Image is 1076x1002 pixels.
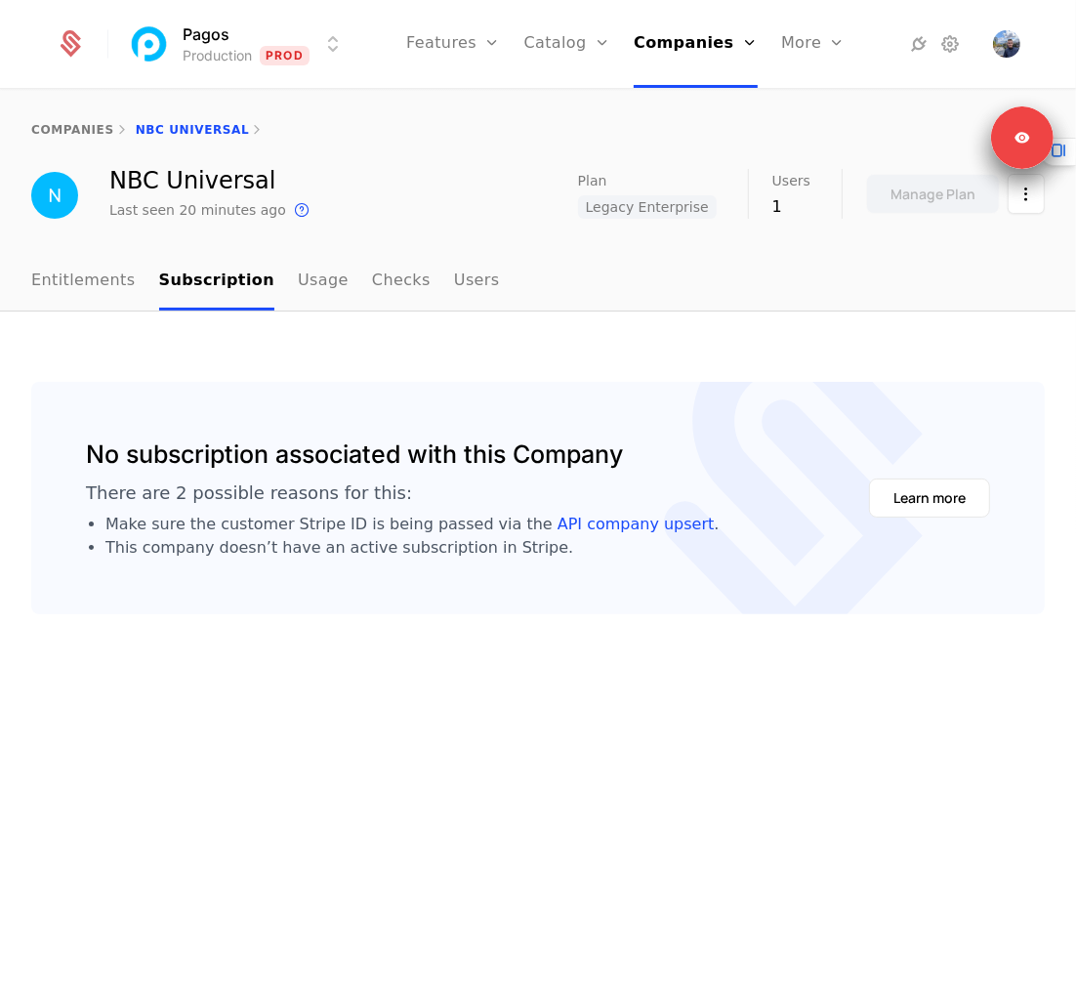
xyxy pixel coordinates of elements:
a: API company upsert [558,515,715,533]
div: There are 2 possible reasons for this: [86,481,412,505]
button: Learn more [869,479,990,518]
a: Users [454,253,500,311]
img: NBC Universal [31,172,78,219]
span: Plan [578,174,607,188]
a: Usage [298,253,349,311]
a: Settings [938,32,962,56]
img: Pagos [126,21,173,67]
span: Legacy Enterprise [578,195,717,219]
nav: Main [31,253,1045,311]
a: Subscription [159,253,275,311]
li: Make sure the customer Stripe ID is being passed via the . [105,513,720,536]
span: Users [772,174,810,188]
span: Prod [260,46,310,65]
ul: Choose Sub Page [31,253,500,311]
button: Manage Plan [866,174,1000,214]
a: Integrations [907,32,931,56]
button: Select environment [132,22,345,65]
div: Last seen 20 minutes ago [109,200,286,220]
a: companies [31,123,114,137]
div: 1 [772,195,810,219]
div: Manage Plan [890,185,975,204]
div: No subscription associated with this Company [86,437,623,474]
span: Pagos [183,22,229,46]
button: Select action [1008,174,1045,214]
img: Denis Avko [993,30,1020,58]
a: Checks [372,253,431,311]
button: Open user button [993,30,1020,58]
div: NBC Universal [109,169,313,192]
li: This company doesn’t have an active subscription in Stripe. [105,536,720,560]
div: Production [183,46,252,65]
a: Entitlements [31,253,136,311]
